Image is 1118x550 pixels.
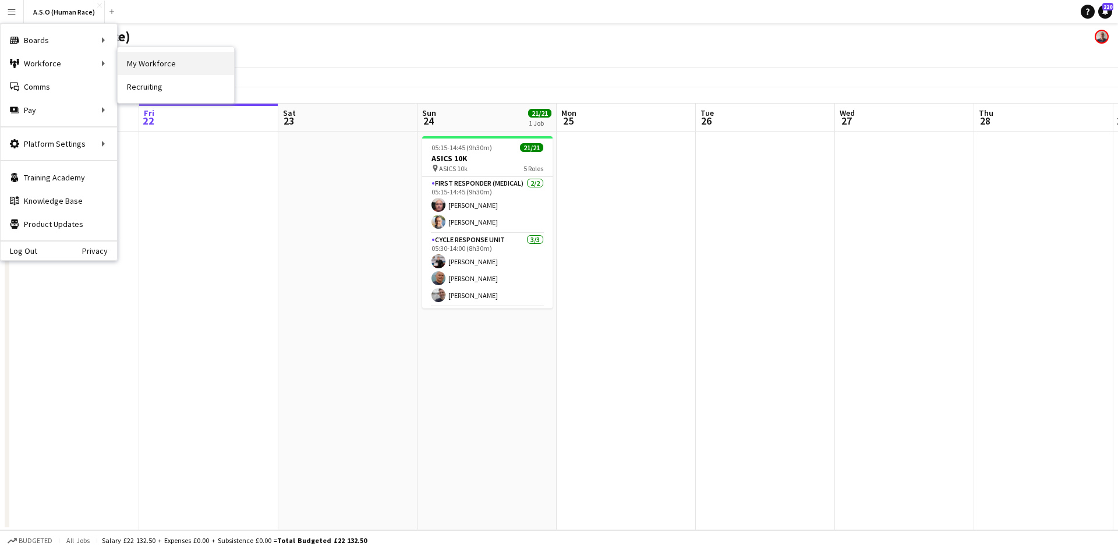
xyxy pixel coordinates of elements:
[142,114,154,127] span: 22
[1098,5,1112,19] a: 220
[560,114,576,127] span: 25
[561,108,576,118] span: Mon
[838,114,855,127] span: 27
[1,246,37,256] a: Log Out
[1,212,117,236] a: Product Updates
[6,534,54,547] button: Budgeted
[1,98,117,122] div: Pay
[1,132,117,155] div: Platform Settings
[281,114,296,127] span: 23
[422,153,553,164] h3: ASICS 10K
[1,166,117,189] a: Training Academy
[102,536,367,545] div: Salary £22 132.50 + Expenses £0.00 + Subsistence £0.00 =
[1,189,117,212] a: Knowledge Base
[1,29,117,52] div: Boards
[840,108,855,118] span: Wed
[431,143,492,152] span: 05:15-14:45 (9h30m)
[422,233,553,307] app-card-role: Cycle Response Unit3/305:30-14:00 (8h30m)[PERSON_NAME][PERSON_NAME][PERSON_NAME]
[528,109,551,118] span: 21/21
[1,75,117,98] a: Comms
[283,108,296,118] span: Sat
[422,108,436,118] span: Sun
[422,136,553,308] app-job-card: 05:15-14:45 (9h30m)21/21ASICS 10K ASICS 10k5 RolesFirst Responder (Medical)2/205:15-14:45 (9h30m)...
[64,536,92,545] span: All jobs
[1,52,117,75] div: Workforce
[439,164,468,173] span: ASICS 10k
[24,1,105,23] button: A.S.O (Human Race)
[82,246,117,256] a: Privacy
[700,108,714,118] span: Tue
[19,537,52,545] span: Budgeted
[979,108,993,118] span: Thu
[422,177,553,233] app-card-role: First Responder (Medical)2/205:15-14:45 (9h30m)[PERSON_NAME][PERSON_NAME]
[520,143,543,152] span: 21/21
[1102,3,1113,10] span: 220
[699,114,714,127] span: 26
[144,108,154,118] span: Fri
[420,114,436,127] span: 24
[977,114,993,127] span: 28
[523,164,543,173] span: 5 Roles
[118,52,234,75] a: My Workforce
[277,536,367,545] span: Total Budgeted £22 132.50
[118,75,234,98] a: Recruiting
[1095,30,1109,44] app-user-avatar: Kieren Gibson
[529,119,551,127] div: 1 Job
